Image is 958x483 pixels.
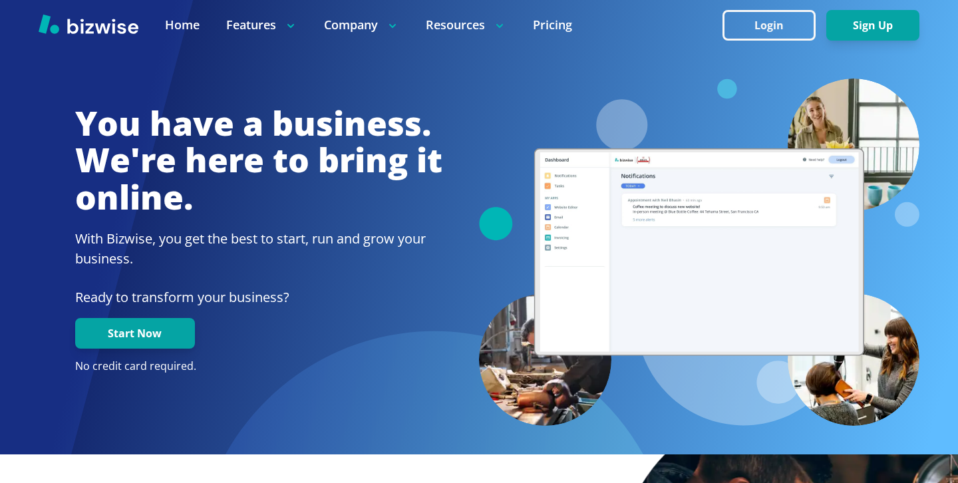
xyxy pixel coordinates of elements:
p: Ready to transform your business? [75,287,442,307]
a: Login [722,19,826,32]
a: Start Now [75,327,195,340]
a: Home [165,17,200,33]
button: Sign Up [826,10,919,41]
a: Sign Up [826,19,919,32]
button: Login [722,10,816,41]
button: Start Now [75,318,195,349]
p: Features [226,17,297,33]
h1: You have a business. We're here to bring it online. [75,105,442,216]
p: Company [324,17,399,33]
img: Bizwise Logo [39,14,138,34]
a: Pricing [533,17,572,33]
h2: With Bizwise, you get the best to start, run and grow your business. [75,229,442,269]
p: Resources [426,17,506,33]
p: No credit card required. [75,359,442,374]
